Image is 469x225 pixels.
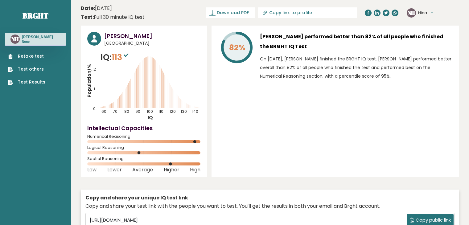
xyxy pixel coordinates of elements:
h3: [PERSON_NAME] performed better than 82% of all people who finished the BRGHT IQ Test [260,32,453,51]
tspan: 130 [181,109,187,114]
tspan: 60 [102,109,107,114]
h3: [PERSON_NAME] [22,35,53,39]
span: High [190,169,200,171]
span: 113 [112,51,130,63]
a: Download PDF [206,7,255,18]
h4: Intellectual Capacities [87,124,200,132]
span: [GEOGRAPHIC_DATA] [104,40,200,47]
tspan: 2 [93,67,96,72]
b: Test: [81,14,94,21]
tspan: 70 [113,109,117,114]
tspan: 140 [192,109,198,114]
div: Full 30 minute IQ test [81,14,145,21]
div: Copy and share your test link with the people you want to test. You'll get the results in both yo... [85,202,455,210]
text: NH [11,35,19,43]
button: Nica [418,10,433,16]
h3: [PERSON_NAME] [104,32,200,40]
p: None [22,40,53,44]
span: Spatial Reasoning [87,157,200,160]
tspan: IQ [148,114,153,121]
tspan: Population/% [86,64,93,97]
span: Lower [107,169,122,171]
tspan: 80 [124,109,129,114]
b: Date: [81,5,95,12]
tspan: 110 [158,109,163,114]
div: Copy and share your unique IQ test link [85,194,455,202]
a: Retake test [8,53,45,59]
tspan: 120 [170,109,176,114]
span: Low [87,169,97,171]
tspan: 82% [229,42,245,53]
p: On [DATE], [PERSON_NAME] finished the BRGHT IQ test. [PERSON_NAME] performed better overall than ... [260,55,453,80]
a: Test others [8,66,45,72]
p: IQ: [101,51,130,63]
span: Numerical Reasoning [87,135,200,138]
tspan: 0 [93,106,96,111]
span: Download PDF [217,10,249,16]
span: Average [132,169,153,171]
tspan: 100 [147,109,153,114]
a: Test Results [8,79,45,85]
tspan: 1 [94,86,95,92]
span: Copy public link [416,217,451,224]
a: Brght [23,11,48,21]
span: Higher [164,169,179,171]
time: [DATE] [81,5,112,12]
tspan: 90 [135,109,140,114]
text: NH [408,9,415,16]
span: Logical Reasoning [87,146,200,149]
